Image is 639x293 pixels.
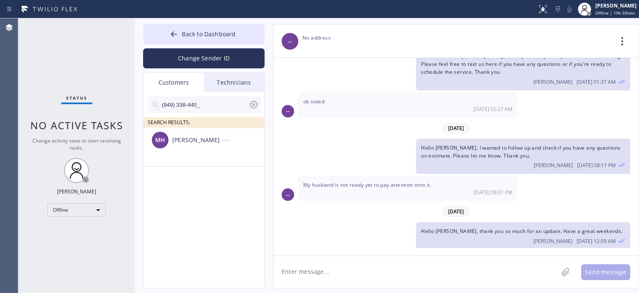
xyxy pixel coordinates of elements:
span: [PERSON_NAME] [533,78,572,85]
div: [PERSON_NAME] [57,188,96,195]
div: 08/07/2025 9:11 AM [416,139,630,174]
span: -- [286,190,290,200]
input: Search [161,96,249,113]
button: Back to Dashboard [143,24,265,44]
div: Customers [144,73,204,92]
button: Send message [581,264,630,280]
div: 08/07/2025 9:31 AM [298,176,518,201]
span: -- [288,37,292,46]
div: Technicians [204,73,264,92]
div: 07/31/2025 9:27 AM [298,93,518,118]
button: Change Sender ID [143,48,265,68]
span: [DATE] 12:59 AM [577,238,616,245]
span: [DATE] [442,123,470,133]
span: MH [155,135,165,145]
span: [DATE] 08:11 PM [577,162,616,169]
div: No address [302,33,331,43]
div: [PERSON_NAME] [172,135,222,145]
span: Back to Dashboard [182,30,235,38]
span: [DATE] 08:31 PM [474,189,513,196]
span: -- [286,106,290,116]
span: Hello [PERSON_NAME], thank you so much for an update. Have a great weekends. [421,228,622,235]
span: [DATE] 02:27 AM [473,105,513,113]
span: ok noted [303,98,324,105]
div: Offline [47,203,106,217]
span: [DATE] 01:37 AM [577,78,616,85]
span: [PERSON_NAME] [533,238,572,245]
span: Change activity state to start receiving tasks. [32,137,121,151]
span: Status [66,95,87,101]
span: Good afternoon [PERSON_NAME], this is [PERSON_NAME] from Air Duct Cleaning. Please feel free to t... [421,53,622,75]
div: 07/31/2025 9:37 AM [416,47,630,90]
span: SEARCH RESULTS: [148,119,190,126]
div: --:-- [222,135,265,145]
span: My husband is not ready yet to pay attention onto it. [303,181,431,188]
span: Offline | 19h 59min [595,10,635,16]
div: 08/08/2025 9:59 AM [416,222,630,249]
span: [DATE] [442,206,470,217]
span: Hello [PERSON_NAME], I wanted to follow up and check if you have any questions on estimate. Pleas... [421,144,620,159]
div: [PERSON_NAME] [595,2,637,9]
span: No active tasks [30,118,123,132]
span: [PERSON_NAME] [534,162,573,169]
button: Mute [564,3,575,15]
